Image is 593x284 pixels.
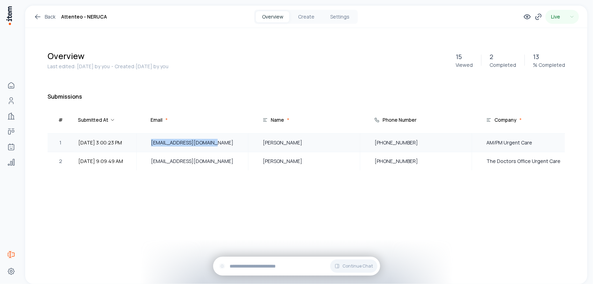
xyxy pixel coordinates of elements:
span: AM/PM Urgent Care [486,139,569,147]
span: [PHONE_NUMBER] [375,157,457,165]
span: [PHONE_NUMBER] [375,139,457,147]
div: # [58,116,63,123]
button: Settings [323,11,356,22]
div: Phone Number [383,116,417,123]
div: Email [151,116,162,123]
h4: Submissions [48,92,565,101]
p: % Completed [533,62,565,69]
span: 2 [59,157,62,165]
span: [EMAIL_ADDRESS][DOMAIN_NAME] [151,139,234,147]
span: [DATE] 3:00:23 PM [78,139,132,147]
a: Forms [4,248,18,262]
button: Create [289,11,323,22]
a: Analytics [4,155,18,169]
a: People [4,94,18,108]
p: 15 [456,52,462,62]
span: [PERSON_NAME] [263,157,346,165]
span: [EMAIL_ADDRESS][DOMAIN_NAME] [151,157,234,165]
span: The Doctors Office Urgent Care [486,157,569,165]
button: Continue Chat [330,260,377,273]
p: Viewed [456,62,473,69]
div: Company [494,116,516,123]
a: Deals [4,125,18,139]
div: Name [271,116,284,123]
span: [DATE] 9:09:49 AM [78,157,132,165]
p: Last edited: [DATE] by you ・Created: [DATE] by you [48,63,447,70]
h1: Attenteo - NERUCA [61,13,107,21]
p: 13 [533,52,539,62]
button: Overview [256,11,289,22]
span: 1 [60,139,62,147]
a: Settings [4,264,18,278]
p: 2 [490,52,493,62]
span: Continue Chat [343,263,373,269]
h1: Overview [48,50,447,62]
a: Back [34,13,56,21]
span: [PERSON_NAME] [263,139,346,147]
p: Completed [490,62,516,69]
a: Agents [4,140,18,154]
a: Companies [4,109,18,123]
a: Home [4,78,18,92]
div: Continue Chat [213,257,380,276]
img: Item Brain Logo [6,6,13,26]
div: Submitted At [78,109,115,130]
